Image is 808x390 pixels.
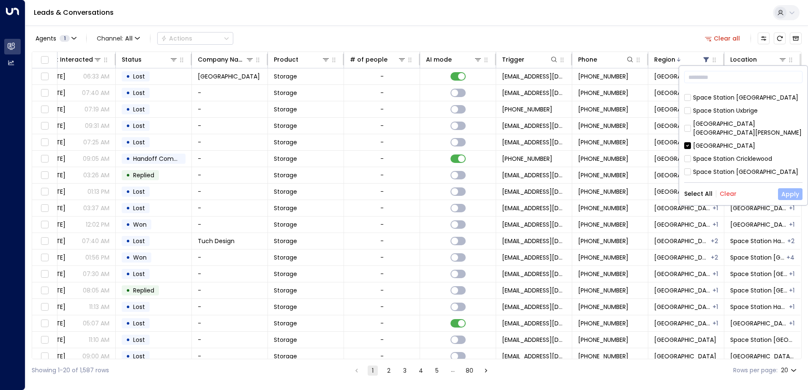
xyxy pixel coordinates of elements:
td: - [192,348,268,364]
span: Space Station Castle Bromwich [730,204,788,212]
span: +447928826829 [578,187,628,196]
td: - [192,200,268,216]
div: - [380,72,384,81]
div: Product [274,54,298,65]
p: 09:31 AM [85,122,109,130]
p: 03:26 AM [83,171,109,179]
div: Phone [578,54,597,65]
div: Space Station [GEOGRAPHIC_DATA] [693,168,798,176]
span: +447552411963 [502,154,552,163]
td: - [192,167,268,183]
span: All [125,35,133,42]
div: • [126,184,130,199]
span: leads@space-station.co.uk [502,336,566,344]
button: Customize [758,32,770,44]
span: +447775810114 [502,105,552,114]
span: +441273645335 [578,220,628,229]
td: - [192,184,268,200]
span: Agents [35,35,56,41]
button: Actions [157,32,233,45]
div: • [126,86,130,100]
span: Birmingham [654,187,712,196]
span: leads@space-station.co.uk [502,237,566,245]
span: Birmingham [654,105,712,114]
span: Toggle select row [39,302,50,312]
div: • [126,69,130,84]
span: Replied [133,286,154,295]
div: • [126,316,130,330]
button: Go to page 4 [416,366,426,376]
span: Storage [274,154,297,163]
span: Birmingham [654,171,712,179]
span: Toggle select row [39,285,50,296]
span: Toggle select row [39,335,50,345]
div: Space Station Garretts Green [789,286,794,295]
span: Space Station Kings Heath [730,352,794,360]
td: - [192,85,268,101]
div: Space Station Castle Bromwich,Space Station Brentford [787,237,794,245]
span: Storage [274,122,297,130]
div: Oxfordshire [712,220,718,229]
span: Lost [133,72,145,81]
div: London [712,286,718,295]
button: Agents1 [32,32,79,44]
button: Select All [684,190,712,197]
div: Space Station [GEOGRAPHIC_DATA] [684,168,803,176]
div: Space Station Banbury [789,220,794,229]
td: - [192,249,268,265]
td: - [192,266,268,282]
td: - [192,315,268,331]
span: Birmingham [654,220,712,229]
span: +447454940724 [578,171,628,179]
span: Handoff Completed [133,154,193,163]
div: London,Solihull [711,237,718,245]
button: Clear [720,190,737,197]
div: Space Station Daventry [789,303,794,311]
p: 01:56 PM [85,253,109,262]
div: Company Name [198,54,254,65]
div: Daventry [712,319,718,328]
div: - [380,89,384,97]
span: Toggle select row [39,236,50,246]
span: Lost [133,237,145,245]
p: 07:25 AM [83,138,109,146]
span: +447567890123 [578,253,628,262]
div: - [380,319,384,328]
span: Birmingham [654,89,712,97]
span: Birmingham [654,237,710,245]
span: Toggle select row [39,71,50,82]
div: - [380,270,384,278]
span: leads@space-station.co.uk [502,270,566,278]
span: Tuch Design [198,237,235,245]
span: Won [133,220,147,229]
span: Storage [274,270,297,278]
span: Toggle select row [39,154,50,164]
span: Space Station Kings Heath [730,220,788,229]
span: Space Station Brentford [730,270,788,278]
span: Space Station [198,72,260,81]
p: 07:40 AM [82,237,109,245]
div: - [380,122,384,130]
div: Space Station Banbury [789,204,794,212]
span: +447552411963 [578,154,628,163]
div: Status [122,54,178,65]
p: 12:02 PM [86,220,109,229]
div: [GEOGRAPHIC_DATA] [GEOGRAPHIC_DATA][PERSON_NAME] [684,119,803,137]
span: Toggle select row [39,137,50,148]
button: Go to page 3 [400,366,410,376]
span: +44779223904 [578,336,628,344]
p: 06:33 AM [83,72,109,81]
span: Storage [274,253,297,262]
p: 09:00 AM [82,352,109,360]
div: Company Name [198,54,246,65]
span: Lost [133,204,145,212]
span: Replied [133,171,154,179]
span: Storage [274,286,297,295]
span: Space Station Chiswick [730,286,788,295]
span: +447780677326 [578,286,628,295]
button: Go to page 5 [432,366,442,376]
div: • [126,201,130,215]
span: Storage [274,204,297,212]
span: leads@space-station.co.uk [502,187,566,196]
span: Storage [274,336,297,344]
